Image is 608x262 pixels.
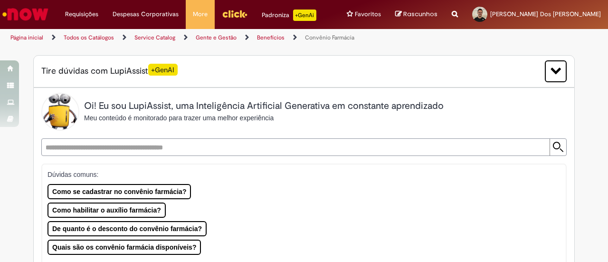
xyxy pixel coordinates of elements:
[403,10,437,19] span: Rascunhos
[355,10,381,19] span: Favoritos
[7,29,398,47] ul: Trilhas de página
[84,114,274,122] span: Meu conteúdo é monitorado para trazer uma melhor experiência
[148,64,178,76] span: +GenAI
[550,139,566,155] input: Submit
[64,34,114,41] a: Todos os Catálogos
[490,10,601,18] span: [PERSON_NAME] Dos [PERSON_NAME]
[196,34,237,41] a: Gente e Gestão
[84,101,444,111] h2: Oi! Eu sou LupiAssist, uma Inteligência Artificial Generativa em constante aprendizado
[193,10,208,19] span: More
[47,184,191,199] button: Como se cadastrar no convênio farmácia?
[1,5,50,24] img: ServiceNow
[293,10,316,21] p: +GenAi
[134,34,175,41] a: Service Catalog
[262,10,316,21] div: Padroniza
[113,10,179,19] span: Despesas Corporativas
[47,240,201,255] button: Quais são os convênio farmácia disponíveis?
[47,170,553,179] p: Dúvidas comuns:
[10,34,43,41] a: Página inicial
[41,93,79,131] img: Lupi
[395,10,437,19] a: Rascunhos
[257,34,285,41] a: Benefícios
[222,7,247,21] img: click_logo_yellow_360x200.png
[47,221,207,236] button: De quanto é o desconto do convênio farmácia?
[47,203,166,218] button: Como habilitar o auxílio farmácia?
[41,65,178,77] span: Tire dúvidas com LupiAssist
[65,10,98,19] span: Requisições
[305,34,354,41] a: Convênio Farmácia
